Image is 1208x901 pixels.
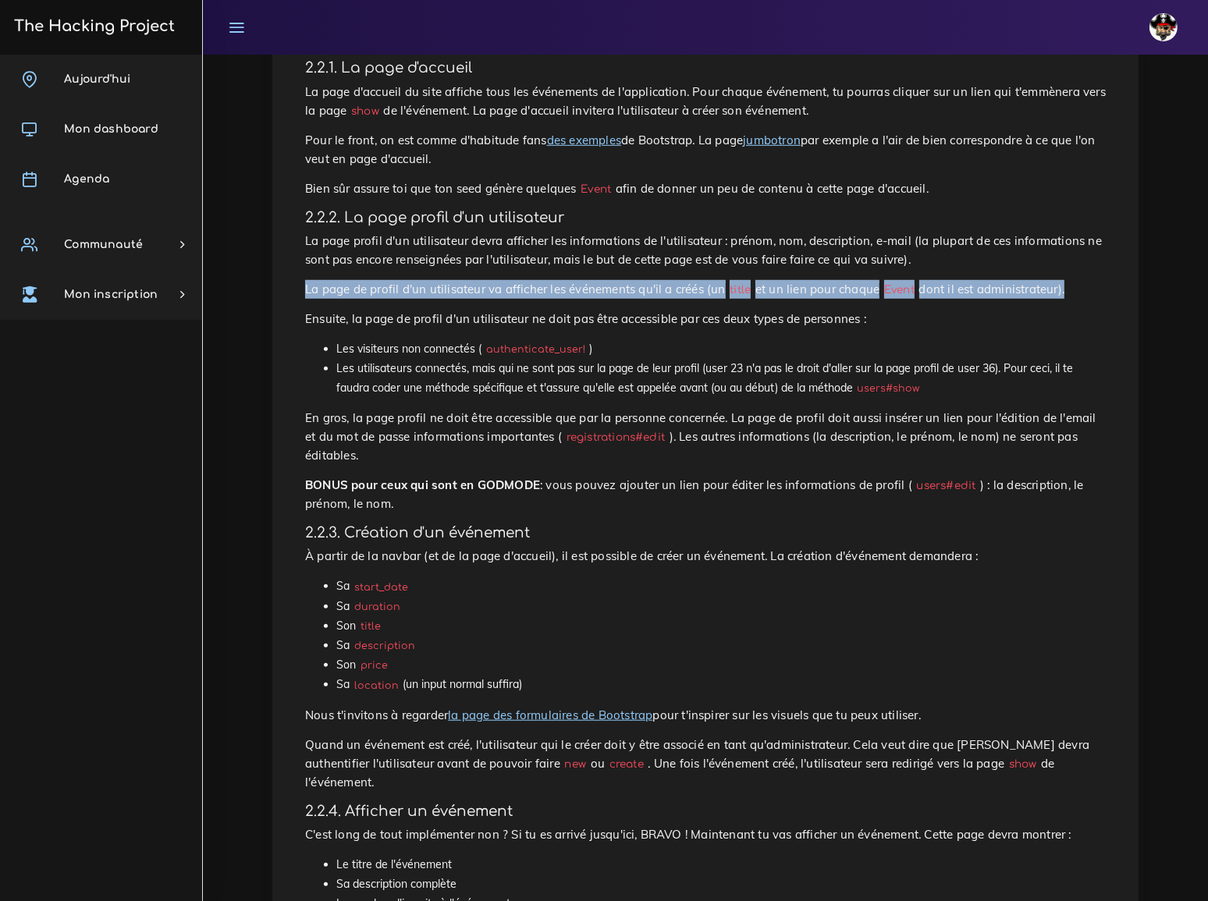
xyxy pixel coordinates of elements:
p: Ensuite, la page de profil d'un utilisateur ne doit pas être accessible par ces deux types de per... [305,310,1106,328]
p: : vous pouvez ajouter un lien pour éditer les informations de profil ( ) : la description, le pré... [305,476,1106,513]
code: registrations#edit [562,429,670,445]
code: duration [350,599,404,615]
code: Event [577,181,616,197]
span: Mon dashboard [64,123,158,135]
p: C'est long de tout implémenter non ? Si tu es arrivé jusqu'ici, BRAVO ! Maintenant tu vas affiche... [305,825,1106,844]
code: authenticate_user! [481,342,589,357]
li: Sa [336,576,1106,596]
li: Sa [336,597,1106,616]
code: start_date [350,580,412,595]
code: create [605,756,648,772]
p: En gros, la page profil ne doit être accessible que par la personne concernée. La page de profil ... [305,409,1106,465]
p: Nous t'invitons à regarder pour t'inspirer sur les visuels que tu peux utiliser. [305,706,1106,725]
h3: The Hacking Project [9,18,175,35]
h4: 2.2.1. La page d'accueil [305,59,1106,76]
h4: 2.2.4. Afficher un événement [305,803,1106,820]
li: Le titre de l'événement [336,855,1106,874]
p: La page d'accueil du site affiche tous les événements de l'application. Pour chaque événement, tu... [305,83,1106,120]
h4: 2.2.3. Création d'un événement [305,524,1106,541]
code: new [560,756,591,772]
p: Bien sûr assure toi que ton seed génère quelques afin de donner un peu de contenu à cette page d'... [305,179,1106,198]
p: Pour le front, on est comme d'habitude fans de Bootstrap. La page par exemple a l'air de bien cor... [305,131,1106,168]
h4: 2.2.2. La page profil d'un utilisateur [305,209,1106,226]
li: Les utilisateurs connectés, mais qui ne sont pas sur la page de leur profil (user 23 n'a pas le d... [336,359,1106,398]
code: title [726,282,755,298]
li: Son [336,616,1106,636]
span: Agenda [64,173,109,185]
code: price [356,658,392,673]
li: Son [336,655,1106,675]
code: users#show [853,381,924,396]
p: Quand un événement est créé, l'utilisateur qui le créer doit y être associé en tant qu'administra... [305,736,1106,792]
code: users#edit [912,477,980,494]
li: Les visiteurs non connectés ( ) [336,339,1106,359]
code: title [356,619,385,634]
li: Sa description complète [336,874,1106,894]
code: location [350,678,403,693]
a: la page des formulaires de Bootstrap [448,708,652,722]
span: Communauté [64,239,143,250]
p: La page profil d'un utilisateur devra afficher les informations de l'utilisateur : prénom, nom, d... [305,232,1106,269]
a: des exemples [547,133,621,147]
span: Aujourd'hui [64,73,130,85]
a: jumbotron [743,133,801,147]
li: Sa [336,636,1106,655]
li: Sa (un input normal suffira) [336,675,1106,694]
code: show [1004,756,1041,772]
code: show [346,103,383,119]
p: À partir de la navbar (et de la page d'accueil), il est possible de créer un événement. La créati... [305,547,1106,566]
strong: BONUS pour ceux qui sont en GODMODE [305,477,540,492]
p: La page de profil d'un utilisateur va afficher les événements qu'il a créés (un et un lien pour c... [305,280,1106,299]
img: avatar [1149,13,1178,41]
span: Mon inscription [64,289,158,300]
code: description [350,638,419,654]
code: Event [879,282,918,298]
